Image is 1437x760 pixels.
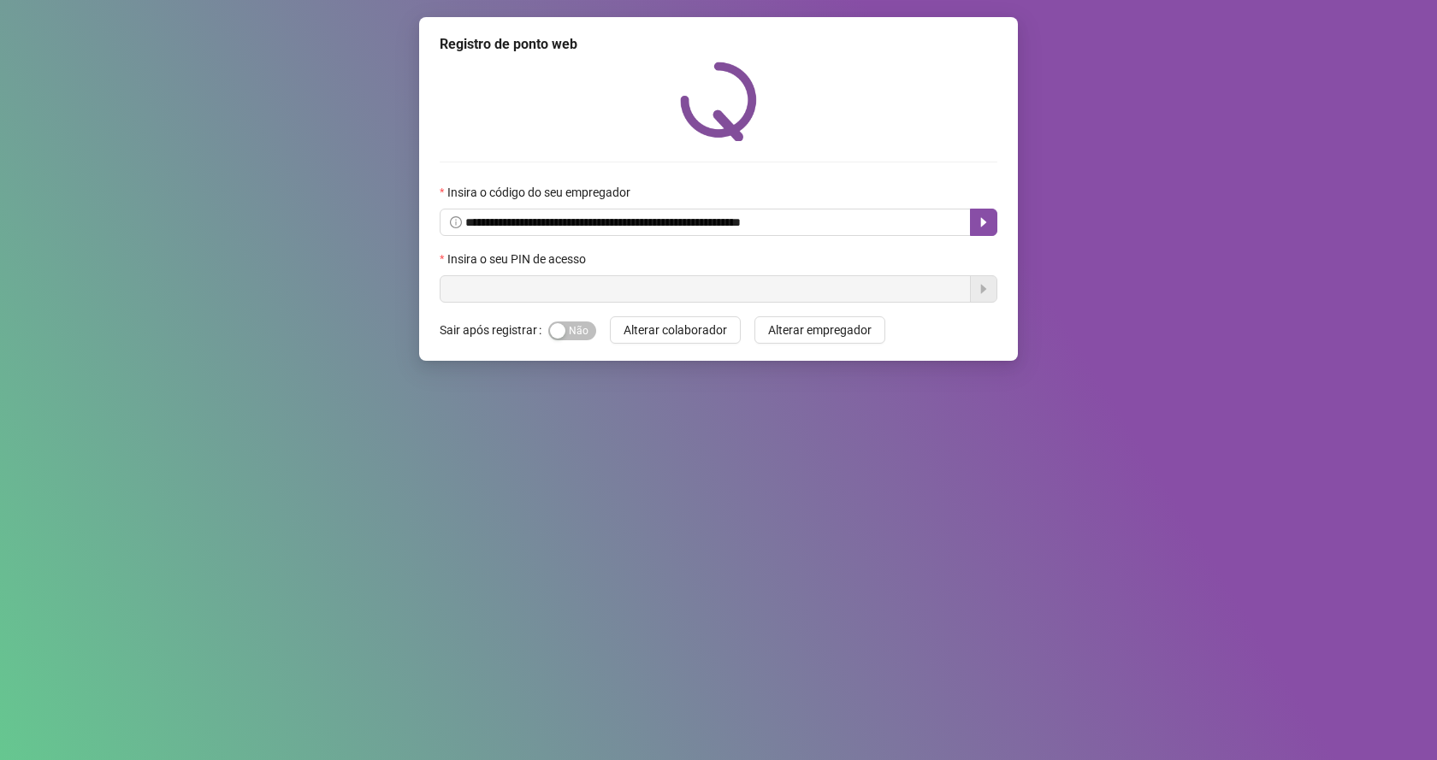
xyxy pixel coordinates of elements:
button: Alterar colaborador [610,316,741,344]
span: info-circle [450,216,462,228]
label: Sair após registrar [440,316,548,344]
span: Alterar colaborador [624,321,727,339]
label: Insira o seu PIN de acesso [440,250,597,268]
span: Alterar empregador [768,321,872,339]
button: Alterar empregador [754,316,885,344]
span: caret-right [977,215,991,229]
img: QRPoint [680,62,757,141]
div: Registro de ponto web [440,34,997,55]
label: Insira o código do seu empregador [440,183,642,202]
